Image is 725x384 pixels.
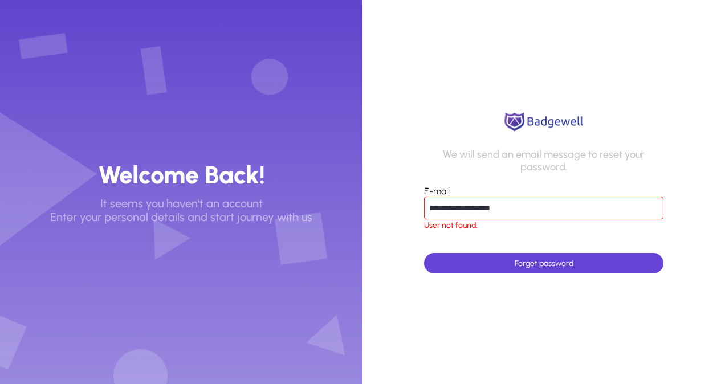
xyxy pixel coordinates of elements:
img: logo.png [501,111,586,133]
span: User not found. [424,221,663,231]
p: We will send an email message to reset your password. [424,149,663,173]
p: It seems you haven't an account [100,197,263,210]
span: Forget password [515,259,573,268]
button: Forget password [424,253,663,273]
p: Enter your personal details and start journey with us [50,210,312,224]
h3: Welcome Back! [98,160,265,190]
label: E-mail [424,186,450,197]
